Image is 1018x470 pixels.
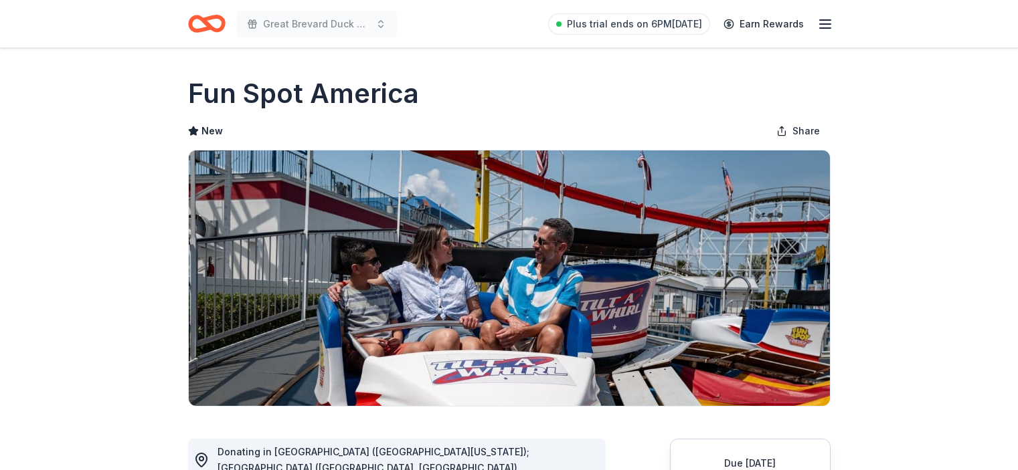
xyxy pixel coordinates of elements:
[567,16,702,32] span: Plus trial ends on 6PM[DATE]
[263,16,370,32] span: Great Brevard Duck Race
[548,13,710,35] a: Plus trial ends on 6PM[DATE]
[766,118,831,144] button: Share
[201,123,223,139] span: New
[715,12,812,36] a: Earn Rewards
[188,75,419,112] h1: Fun Spot America
[792,123,820,139] span: Share
[188,8,226,39] a: Home
[236,11,397,37] button: Great Brevard Duck Race
[189,150,830,406] img: Image for Fun Spot America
